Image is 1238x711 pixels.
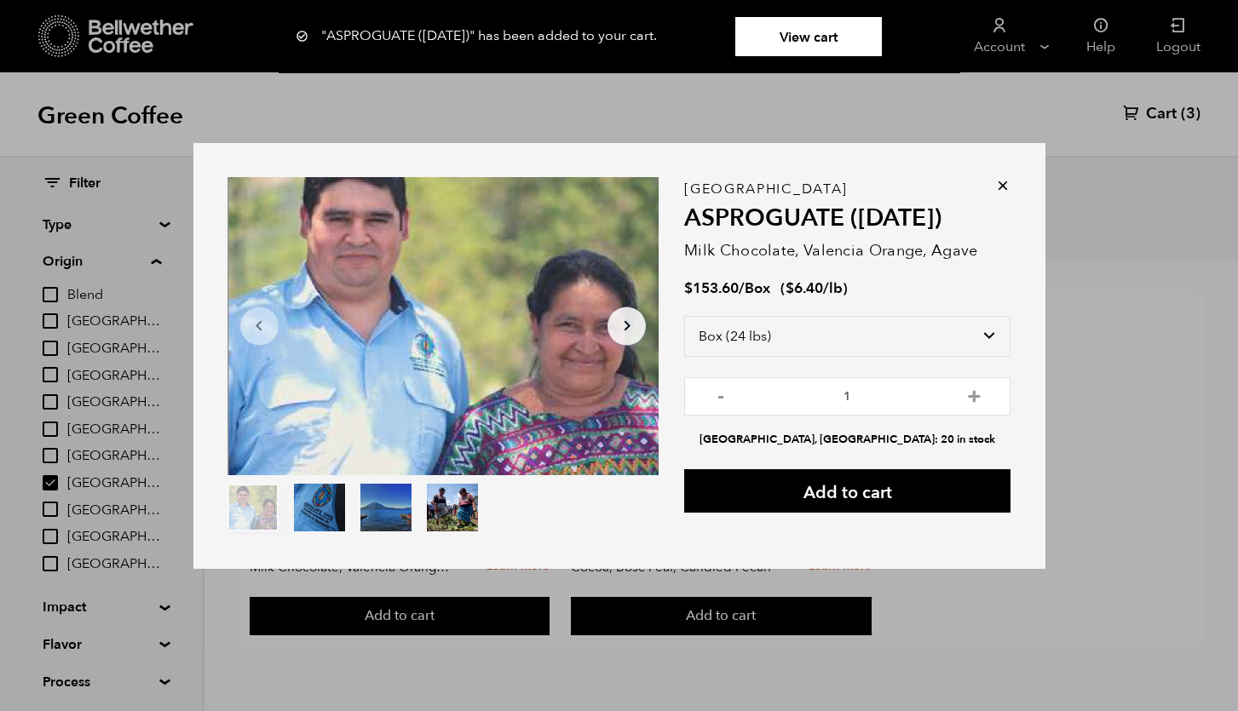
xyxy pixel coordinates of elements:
[786,278,823,298] bdi: 6.40
[786,278,794,298] span: $
[780,278,848,298] span: ( )
[684,278,739,298] bdi: 153.60
[684,278,693,298] span: $
[964,386,985,403] button: +
[823,278,843,298] span: /lb
[710,386,731,403] button: -
[684,239,1011,262] p: Milk Chocolate, Valencia Orange, Agave
[745,278,770,298] span: Box
[684,204,1011,233] h2: ASPROGUATE ([DATE])
[739,278,745,298] span: /
[684,432,1011,448] li: [GEOGRAPHIC_DATA], [GEOGRAPHIC_DATA]: 20 in stock
[684,469,1011,513] button: Add to cart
